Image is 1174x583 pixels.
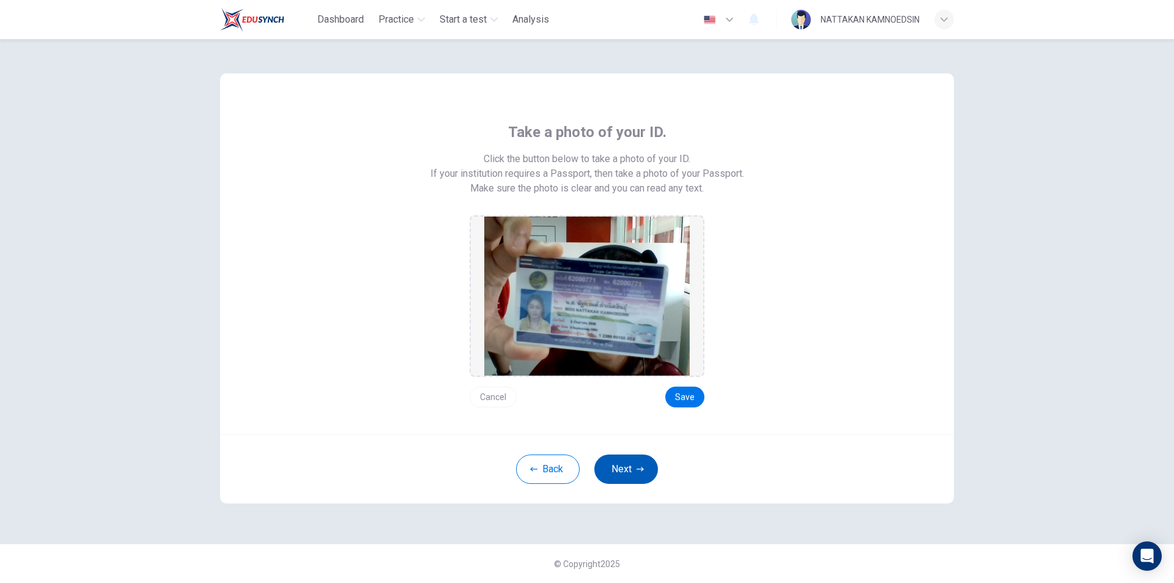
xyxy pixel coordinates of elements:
[220,7,312,32] a: Train Test logo
[508,122,666,142] span: Take a photo of your ID.
[516,455,580,484] button: Back
[512,12,549,27] span: Analysis
[1132,541,1162,571] div: Open Intercom Messenger
[470,387,517,407] button: Cancel
[440,12,487,27] span: Start a test
[374,9,430,31] button: Practice
[821,12,920,27] div: NATTAKAN KAMNOEDSIN
[508,9,554,31] button: Analysis
[594,455,658,484] button: Next
[378,12,414,27] span: Practice
[484,217,690,376] img: preview screemshot
[702,15,717,24] img: en
[791,10,811,29] img: Profile picture
[665,387,704,407] button: Save
[312,9,369,31] button: Dashboard
[220,7,284,32] img: Train Test logo
[435,9,503,31] button: Start a test
[554,559,620,569] span: © Copyright 2025
[430,152,744,181] span: Click the button below to take a photo of your ID. If your institution requires a Passport, then ...
[317,12,364,27] span: Dashboard
[470,181,704,196] span: Make sure the photo is clear and you can read any text.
